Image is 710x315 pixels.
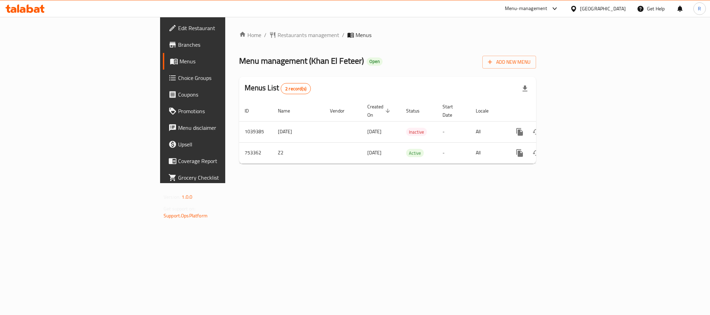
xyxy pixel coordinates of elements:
span: Get support on: [164,204,195,213]
span: Grocery Checklist [178,173,273,182]
span: Restaurants management [278,31,339,39]
span: Add New Menu [488,58,531,66]
th: Actions [506,100,584,121]
div: Export file [517,80,533,97]
span: Locale [476,107,498,115]
td: All [470,142,506,163]
span: Menus [356,31,371,39]
button: Change Status [528,145,545,161]
div: Total records count [281,83,311,94]
h2: Menus List [245,83,311,94]
div: Open [367,57,383,66]
td: - [437,121,470,142]
button: Add New Menu [482,56,536,69]
button: more [511,145,528,161]
span: Vendor [330,107,353,115]
div: Menu-management [505,4,547,13]
span: Active [406,149,424,157]
td: - [437,142,470,163]
span: ID [245,107,258,115]
td: [DATE] [272,121,324,142]
a: Coupons [163,86,279,103]
span: Coupons [178,90,273,99]
span: Promotions [178,107,273,115]
span: Created On [367,102,392,119]
li: / [342,31,344,39]
a: Restaurants management [269,31,339,39]
a: Upsell [163,136,279,153]
span: [DATE] [367,148,382,157]
span: 1.0.0 [182,192,192,201]
a: Edit Restaurant [163,20,279,36]
span: Branches [178,40,273,49]
span: Status [406,107,429,115]
span: Menus [179,57,273,65]
span: R [698,5,701,12]
span: Name [278,107,299,115]
span: [DATE] [367,127,382,136]
span: Open [367,58,383,64]
a: Branches [163,36,279,53]
table: enhanced table [239,100,584,164]
a: Grocery Checklist [163,169,279,186]
span: Version: [164,192,181,201]
nav: breadcrumb [239,31,536,39]
div: [GEOGRAPHIC_DATA] [580,5,626,12]
span: Edit Restaurant [178,24,273,32]
a: Support.OpsPlatform [164,211,208,220]
span: Inactive [406,128,427,136]
span: Choice Groups [178,74,273,82]
a: Coverage Report [163,153,279,169]
a: Choice Groups [163,70,279,86]
span: Start Date [442,102,462,119]
span: Menu management ( Khan El Feteer ) [239,53,364,69]
td: Z2 [272,142,324,163]
button: Change Status [528,124,545,140]
span: Upsell [178,140,273,148]
a: Promotions [163,103,279,119]
span: Coverage Report [178,157,273,165]
span: Menu disclaimer [178,124,273,132]
a: Menus [163,53,279,70]
a: Menu disclaimer [163,119,279,136]
td: All [470,121,506,142]
span: 2 record(s) [281,85,310,92]
button: more [511,124,528,140]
